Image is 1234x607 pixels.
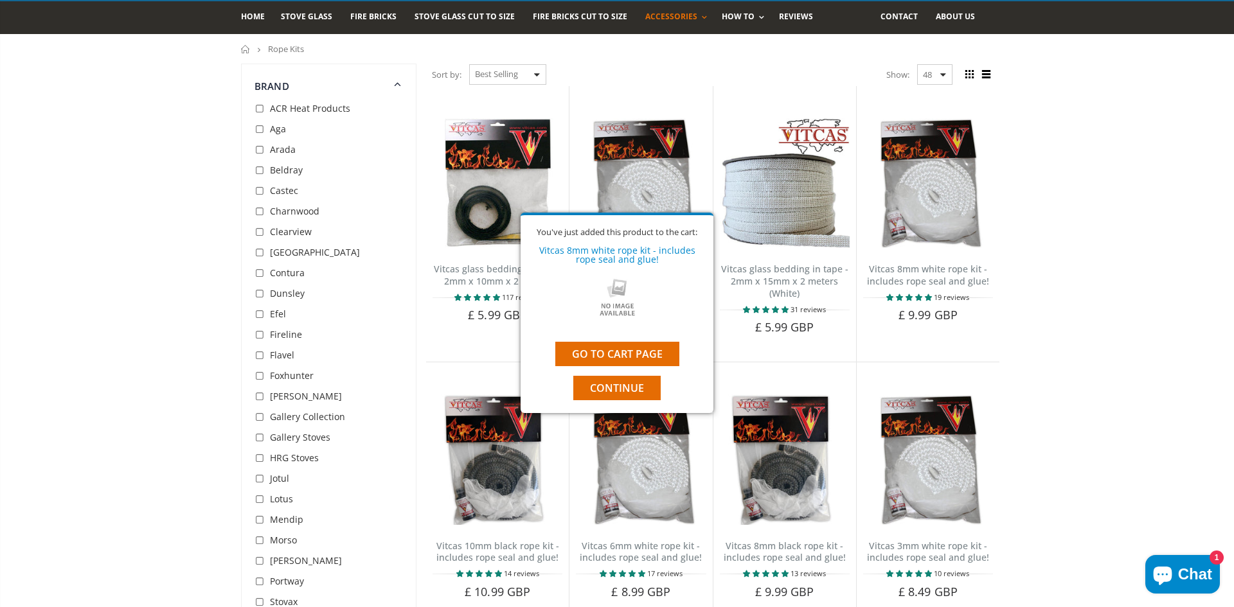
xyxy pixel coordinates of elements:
[241,11,265,22] span: Home
[555,342,679,366] a: Go to cart page
[415,1,524,34] a: Stove Glass Cut To Size
[502,292,541,302] span: 117 reviews
[433,394,562,524] img: Vitcas black rope, glue and gloves kit 10mm
[722,1,771,34] a: How To
[465,584,530,599] span: £ 10.99 GBP
[934,292,969,302] span: 19 reviews
[270,164,303,176] span: Beldray
[270,369,314,382] span: Foxhunter
[350,11,397,22] span: Fire Bricks
[779,1,823,34] a: Reviews
[434,263,561,287] a: Vitcas glass bedding in tape - 2mm x 10mm x 2 meters
[432,64,461,86] span: Sort by:
[270,472,289,484] span: Jotul
[270,410,345,423] span: Gallery Collection
[415,11,514,22] span: Stove Glass Cut To Size
[645,11,697,22] span: Accessories
[591,270,643,322] img: Vitcas 8mm white rope kit - includes rope seal and glue!
[270,575,304,587] span: Portway
[241,1,274,34] a: Home
[886,292,934,302] span: 4.89 stars
[270,267,305,279] span: Contura
[530,228,704,236] div: You've just added this product to the cart:
[270,205,319,217] span: Charnwood
[934,568,969,578] span: 10 reviews
[576,394,706,524] img: Vitcas white rope, glue and gloves kit 6mm
[270,184,298,197] span: Castec
[270,143,296,155] span: Arada
[533,1,637,34] a: Fire Bricks Cut To Size
[899,584,958,599] span: £ 8.49 GBP
[886,64,909,85] span: Show:
[722,11,755,22] span: How To
[580,540,702,564] a: Vitcas 6mm white rope kit - includes rope seal and glue!
[270,390,342,402] span: [PERSON_NAME]
[600,568,647,578] span: 4.94 stars
[724,540,846,564] a: Vitcas 8mm black rope kit - includes rope seal and glue!
[779,11,813,22] span: Reviews
[270,328,302,340] span: Fireline
[270,493,293,505] span: Lotus
[863,394,993,524] img: Vitcas white rope, glue and gloves kit 3mm
[468,307,527,322] span: £ 5.99 GBP
[350,1,406,34] a: Fire Bricks
[979,67,993,82] span: List view
[270,349,294,361] span: Flavel
[936,1,985,34] a: About us
[270,534,297,546] span: Morso
[881,11,918,22] span: Contact
[270,102,350,114] span: ACR Heat Products
[720,394,850,524] img: Vitcas black rope, glue and gloves kit 8mm
[590,381,644,395] span: Continue
[647,568,683,578] span: 17 reviews
[270,452,319,464] span: HRG Stoves
[720,118,850,248] img: Vitcas stove glass bedding in tape
[863,118,993,248] img: Vitcas white rope, glue and gloves kit 8mm
[645,1,713,34] a: Accessories
[755,319,814,335] span: £ 5.99 GBP
[270,287,305,299] span: Dunsley
[743,568,791,578] span: 4.77 stars
[881,1,927,34] a: Contact
[454,292,502,302] span: 4.85 stars
[721,263,848,299] a: Vitcas glass bedding in tape - 2mm x 15mm x 2 meters (White)
[270,308,286,320] span: Efel
[281,1,342,34] a: Stove Glass
[755,584,814,599] span: £ 9.99 GBP
[962,67,976,82] span: Grid view
[936,11,975,22] span: About us
[456,568,504,578] span: 5.00 stars
[1141,555,1224,597] inbox-online-store-chat: Shopify online store chat
[573,376,661,400] button: Continue
[743,304,791,314] span: 4.90 stars
[270,246,360,258] span: [GEOGRAPHIC_DATA]
[268,43,304,55] span: Rope Kits
[270,123,286,135] span: Aga
[270,554,342,567] span: [PERSON_NAME]
[241,45,251,53] a: Home
[899,307,958,322] span: £ 9.99 GBP
[270,513,303,525] span: Mendip
[611,584,670,599] span: £ 8.99 GBP
[791,568,826,578] span: 13 reviews
[436,540,559,564] a: Vitcas 10mm black rope kit - includes rope seal and glue!
[281,11,332,22] span: Stove Glass
[504,568,539,578] span: 14 reviews
[867,540,989,564] a: Vitcas 3mm white rope kit - includes rope seal and glue!
[886,568,934,578] span: 5.00 stars
[255,80,289,92] span: Brand
[791,304,826,314] span: 31 reviews
[270,225,312,238] span: Clearview
[576,118,706,248] img: Vitcas white rope, glue and gloves kit 10mm
[539,244,695,265] a: Vitcas 8mm white rope kit - includes rope seal and glue!
[433,118,562,248] img: Vitcas stove glass bedding in tape
[867,263,989,287] a: Vitcas 8mm white rope kit - includes rope seal and glue!
[270,431,330,443] span: Gallery Stoves
[533,11,627,22] span: Fire Bricks Cut To Size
